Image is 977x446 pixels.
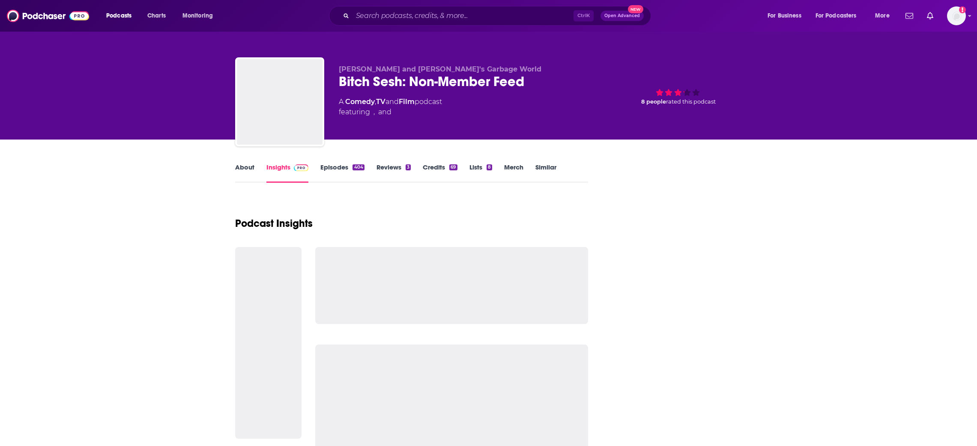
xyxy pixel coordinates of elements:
div: 8 [487,164,492,170]
a: Similar [535,163,556,183]
span: Ctrl K [574,10,594,21]
h1: Podcast Insights [235,217,313,230]
span: and [378,107,391,117]
a: Show notifications dropdown [902,9,917,23]
span: , [373,107,375,117]
span: , [375,98,376,106]
a: Lists8 [469,163,492,183]
span: Monitoring [182,10,213,22]
button: open menu [100,9,143,23]
div: Search podcasts, credits, & more... [337,6,659,26]
a: Episodes404 [320,163,364,183]
span: More [875,10,890,22]
span: 8 people [641,98,666,105]
button: open menu [762,9,812,23]
div: 8 peoplerated this podcast [614,65,742,118]
img: Podchaser - Follow, Share and Rate Podcasts [7,8,89,24]
img: Podchaser Pro [294,164,309,171]
span: Logged in as sydneymorris_books [947,6,966,25]
div: A podcast [339,97,442,117]
span: For Business [768,10,801,22]
button: open menu [869,9,900,23]
a: TV [376,98,385,106]
span: New [628,5,643,13]
a: Comedy [345,98,375,106]
button: open menu [176,9,224,23]
a: Film [399,98,415,106]
span: featuring [339,107,442,117]
span: Podcasts [106,10,131,22]
input: Search podcasts, credits, & more... [353,9,574,23]
a: Show notifications dropdown [923,9,937,23]
img: User Profile [947,6,966,25]
div: 404 [353,164,364,170]
a: Reviews3 [376,163,411,183]
div: 3 [406,164,411,170]
button: open menu [810,9,869,23]
a: InsightsPodchaser Pro [266,163,309,183]
a: Merch [504,163,523,183]
button: Open AdvancedNew [601,11,644,21]
button: Show profile menu [947,6,966,25]
span: and [385,98,399,106]
span: For Podcasters [816,10,857,22]
a: Credits69 [423,163,457,183]
span: Open Advanced [604,14,640,18]
span: [PERSON_NAME] and [PERSON_NAME]'s Garbage World [339,65,541,73]
span: rated this podcast [666,98,716,105]
a: About [235,163,254,183]
span: Charts [147,10,166,22]
a: Charts [142,9,171,23]
div: 69 [449,164,457,170]
svg: Add a profile image [959,6,966,13]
